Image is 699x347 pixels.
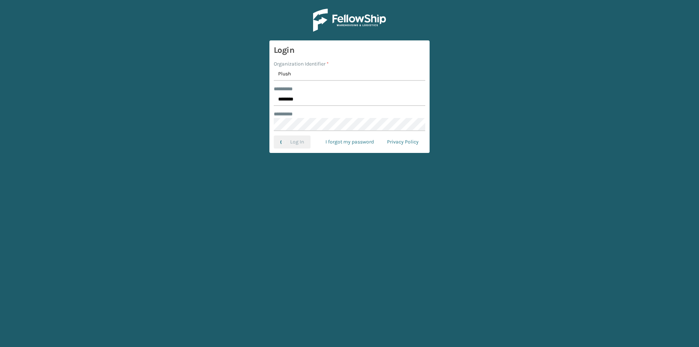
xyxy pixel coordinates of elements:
[274,60,329,68] label: Organization Identifier
[313,9,386,32] img: Logo
[380,135,425,149] a: Privacy Policy
[274,45,425,56] h3: Login
[319,135,380,149] a: I forgot my password
[274,135,311,149] button: Log In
